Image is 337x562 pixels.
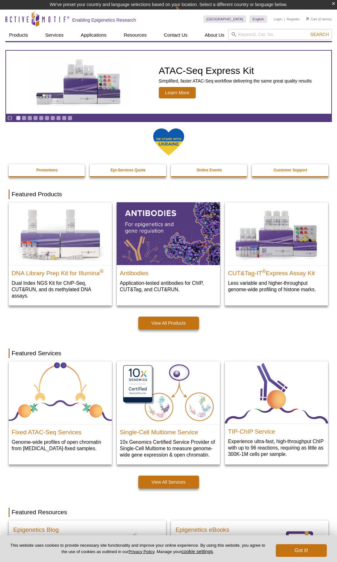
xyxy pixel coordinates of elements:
[175,5,192,20] img: Change Here
[228,425,325,435] h2: TIP-ChIP Service
[159,66,312,76] h2: ATAC-Seq Express Kit
[196,168,222,172] strong: Online Events
[9,361,112,458] a: Fixed ATAC-Seq Services Fixed ATAC-Seq Services Genome-wide profiles of open chromatin from [MEDI...
[203,15,246,23] a: [GEOGRAPHIC_DATA]
[7,116,12,120] a: Toggle autoplay
[9,164,86,176] a: Promotions
[128,549,154,554] a: Privacy Policy
[274,168,307,172] strong: Customer Support
[12,426,109,436] h2: Fixed ATAC-Seq Services
[120,426,217,436] h2: Single-Cell Multiome Service
[274,17,282,21] a: Login
[10,543,265,555] p: This website uses cookies to provide necessary site functionality and improve your online experie...
[9,361,112,424] img: Fixed ATAC-Seq Services
[171,164,248,176] a: Online Events
[225,202,328,265] img: CUT&Tag-IT® Express Assay Kit
[176,527,230,533] h3: Epigenetics eBooks
[77,29,110,41] a: Applications
[117,202,220,265] img: All Antibodies
[201,29,228,41] a: About Us
[228,438,325,458] p: Experience ultra-fast, high-throughput ChIP with up to 96 reactions, requiring as little as 300K-...
[117,361,220,424] img: Single-Cell Multiome Servicee
[225,361,328,424] img: TIP-ChIP Service
[9,508,329,517] h2: Featured Resources
[68,116,72,120] a: Go to slide 10
[117,361,220,465] a: Single-Cell Multiome Servicee Single-Cell Multiome Service 10x Genomics Certified Service Provide...
[176,525,230,536] a: Epigenetics eBooks
[45,116,49,120] a: Go to slide 6
[22,116,26,120] a: Go to slide 2
[72,17,136,23] h2: Enabling Epigenetics Research
[181,549,213,554] button: cookie settings
[6,51,331,114] article: ATAC-Seq Express Kit
[5,29,32,41] a: Products
[138,317,199,329] a: View All Products
[41,29,68,41] a: Services
[310,32,329,37] span: Search
[12,267,109,277] h2: DNA Library Prep Kit for Illumina
[120,280,217,293] p: Application-tested antibodies for ChIP, CUT&Tag, and CUT&RUN.
[306,15,332,23] li: (0 items)
[159,87,196,98] span: Learn More
[284,15,285,23] li: |
[228,29,332,40] input: Keyword, Cat. No.
[26,58,132,106] img: ATAC-Seq Express Kit
[252,164,329,176] a: Customer Support
[13,527,59,533] h3: Epigenetics Blog
[12,439,109,452] p: Genome-wide profiles of open chromatin from [MEDICAL_DATA]-fixed samples.
[27,116,32,120] a: Go to slide 3
[56,116,61,120] a: Go to slide 8
[306,17,309,20] img: Your Cart
[120,29,150,41] a: Resources
[117,202,220,299] a: All Antibodies Antibodies Application-tested antibodies for ChIP, CUT&Tag, and CUT&RUN.
[120,267,217,277] h2: Antibodies
[306,17,317,21] a: Cart
[6,51,331,114] a: ATAC-Seq Express Kit ATAC-Seq Express Kit Simplified, faster ATAC-Seq workflow delivering the sam...
[228,267,325,277] h2: CUT&Tag-IT Express Assay Kit
[13,525,59,536] a: Epigenetics Blog
[120,439,217,458] p: 10x Genomics Certified Service Provider of Single-Cell Multiome to measure genome-wide gene expre...
[111,168,146,172] strong: Epi-Services Quote
[100,268,104,274] sup: ®
[50,116,55,120] a: Go to slide 7
[225,361,328,464] a: TIP-ChIP Service TIP-ChIP Service Experience ultra-fast, high-throughput ChIP with up to 96 react...
[90,164,167,176] a: Epi-Services Quote
[39,116,44,120] a: Go to slide 5
[159,78,312,84] p: Simplified, faster ATAC-Seq workflow delivering the same great quality results
[153,128,185,156] img: We Stand With Ukraine
[36,168,58,172] strong: Promotions
[9,202,112,265] img: DNA Library Prep Kit for Illumina
[228,280,325,293] p: Less variable and higher-throughput genome-wide profiling of histone marks​.
[308,32,331,37] button: Search
[33,116,38,120] a: Go to slide 4
[138,476,199,488] a: View All Services
[9,190,329,199] h2: Featured Products
[16,116,21,120] a: Go to slide 1
[276,544,327,557] button: Got it!
[160,29,191,41] a: Contact Us
[9,349,329,358] h2: Featured Services
[249,15,267,23] a: English
[9,202,112,305] a: DNA Library Prep Kit for Illumina DNA Library Prep Kit for Illumina® Dual Index NGS Kit for ChIP-...
[12,280,109,299] p: Dual Index NGS Kit for ChIP-Seq, CUT&RUN, and ds methylated DNA assays.
[262,268,266,274] sup: ®
[225,202,328,299] a: CUT&Tag-IT® Express Assay Kit CUT&Tag-IT®Express Assay Kit Less variable and higher-throughput ge...
[62,116,67,120] a: Go to slide 9
[287,17,300,21] a: Register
